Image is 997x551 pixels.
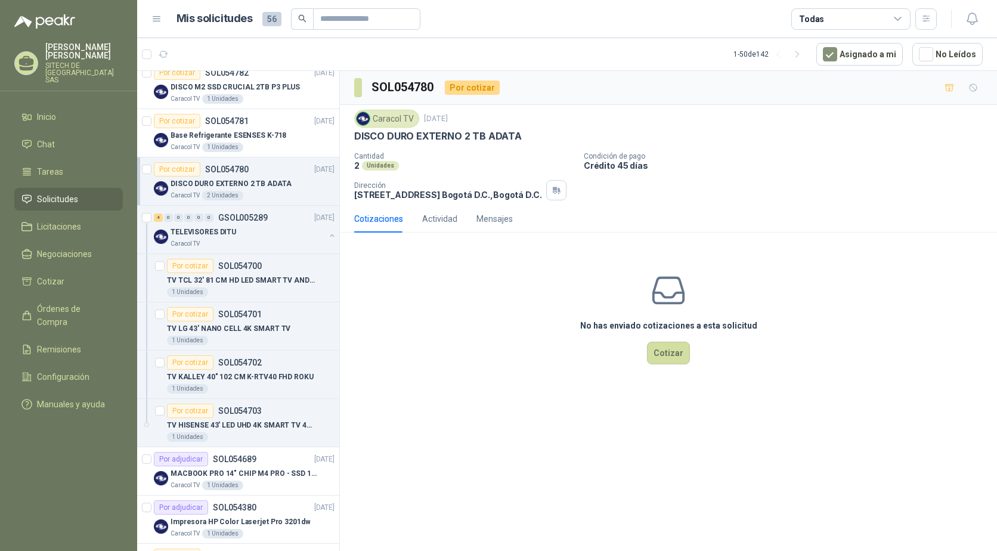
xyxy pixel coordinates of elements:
a: Por cotizarSOL054702TV KALLEY 40" 102 CM K-RTV40 FHD ROKU1 Unidades [137,351,339,399]
p: Cantidad [354,152,574,160]
a: Cotizar [14,270,123,293]
div: Por cotizar [167,355,213,370]
button: Asignado a mi [816,43,903,66]
p: [STREET_ADDRESS] Bogotá D.C. , Bogotá D.C. [354,190,541,200]
p: MACBOOK PRO 14" CHIP M4 PRO - SSD 1TB RAM 24GB [171,468,319,479]
a: Por cotizarSOL054782[DATE] Company LogoDISCO M2 SSD CRUCIAL 2TB P3 PLUSCaracol TV1 Unidades [137,61,339,109]
img: Company Logo [154,85,168,99]
button: Cotizar [647,342,690,364]
div: 0 [174,213,183,222]
div: Cotizaciones [354,212,403,225]
div: Por cotizar [154,66,200,80]
p: [DATE] [314,116,335,127]
p: [DATE] [314,67,335,79]
a: Tareas [14,160,123,183]
a: Por cotizarSOL054703TV HISENSE 43' LED UHD 4K SMART TV 43A6N1 Unidades [137,399,339,447]
p: SOL054782 [205,69,249,77]
div: 4 [154,213,163,222]
img: Company Logo [357,112,370,125]
img: Company Logo [154,133,168,147]
p: SOL054702 [218,358,262,367]
p: [DATE] [314,502,335,513]
a: Configuración [14,366,123,388]
div: 0 [184,213,193,222]
p: TV TCL 32' 81 CM HD LED SMART TV ANDROID [167,275,315,286]
div: Por adjudicar [154,452,208,466]
h3: SOL054780 [371,78,435,97]
button: No Leídos [912,43,983,66]
div: Por cotizar [445,81,500,95]
div: 1 Unidades [202,94,243,104]
div: Por cotizar [167,307,213,321]
img: Company Logo [154,181,168,196]
p: SOL054781 [205,117,249,125]
span: Chat [37,138,55,151]
p: Caracol TV [171,143,200,152]
p: GSOL005289 [218,213,268,222]
span: Solicitudes [37,193,78,206]
a: Chat [14,133,123,156]
span: Órdenes de Compra [37,302,112,329]
p: SOL054689 [213,455,256,463]
a: Manuales y ayuda [14,393,123,416]
div: 1 Unidades [167,336,208,345]
p: SITECH DE [GEOGRAPHIC_DATA] SAS [45,62,123,83]
div: Mensajes [476,212,513,225]
a: Solicitudes [14,188,123,211]
p: [PERSON_NAME] [PERSON_NAME] [45,43,123,60]
div: Por cotizar [167,259,213,273]
div: 1 Unidades [167,432,208,442]
p: TELEVISORES DITU [171,227,236,238]
div: Por cotizar [154,162,200,177]
a: Por cotizarSOL054781[DATE] Company LogoBase Refrigerante ESENSES K-718Caracol TV1 Unidades [137,109,339,157]
img: Company Logo [154,471,168,485]
p: Caracol TV [171,94,200,104]
p: SOL054700 [218,262,262,270]
p: Caracol TV [171,191,200,200]
div: Todas [799,13,824,26]
a: Por cotizarSOL054700TV TCL 32' 81 CM HD LED SMART TV ANDROID1 Unidades [137,254,339,302]
p: SOL054780 [205,165,249,174]
div: Unidades [362,161,399,171]
h1: Mis solicitudes [177,10,253,27]
a: Por cotizarSOL054780[DATE] Company LogoDISCO DURO EXTERNO 2 TB ADATACaracol TV2 Unidades [137,157,339,206]
p: [DATE] [314,454,335,465]
p: Caracol TV [171,529,200,538]
span: Negociaciones [37,247,92,261]
a: Negociaciones [14,243,123,265]
p: SOL054701 [218,310,262,318]
p: DISCO DURO EXTERNO 2 TB ADATA [171,178,292,190]
a: Remisiones [14,338,123,361]
div: 2 Unidades [202,191,243,200]
p: Caracol TV [171,239,200,249]
div: 0 [164,213,173,222]
p: 2 [354,160,360,171]
p: Condición de pago [584,152,992,160]
div: 1 - 50 de 142 [733,45,807,64]
a: Por adjudicarSOL054689[DATE] Company LogoMACBOOK PRO 14" CHIP M4 PRO - SSD 1TB RAM 24GBCaracol TV... [137,447,339,496]
p: [DATE] [424,113,448,125]
a: Inicio [14,106,123,128]
img: Company Logo [154,519,168,534]
a: Por adjudicarSOL054380[DATE] Company LogoImpresora HP Color Laserjet Pro 3201dwCaracol TV1 Unidades [137,496,339,544]
a: Por cotizarSOL054701TV LG 43' NANO CELL 4K SMART TV1 Unidades [137,302,339,351]
div: 1 Unidades [202,143,243,152]
div: Caracol TV [354,110,419,128]
p: Caracol TV [171,481,200,490]
div: Actividad [422,212,457,225]
span: Manuales y ayuda [37,398,105,411]
a: 4 0 0 0 0 0 GSOL005289[DATE] Company LogoTELEVISORES DITUCaracol TV [154,211,337,249]
div: 1 Unidades [202,481,243,490]
p: Impresora HP Color Laserjet Pro 3201dw [171,516,310,528]
h3: No has enviado cotizaciones a esta solicitud [580,319,757,332]
span: 56 [262,12,281,26]
span: Configuración [37,370,89,383]
div: Por cotizar [167,404,213,418]
p: TV HISENSE 43' LED UHD 4K SMART TV 43A6N [167,420,315,431]
span: Tareas [37,165,63,178]
p: DISCO DURO EXTERNO 2 TB ADATA [354,130,522,143]
p: TV KALLEY 40" 102 CM K-RTV40 FHD ROKU [167,372,314,383]
img: Logo peakr [14,14,75,29]
span: Remisiones [37,343,81,356]
p: TV LG 43' NANO CELL 4K SMART TV [167,323,290,335]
